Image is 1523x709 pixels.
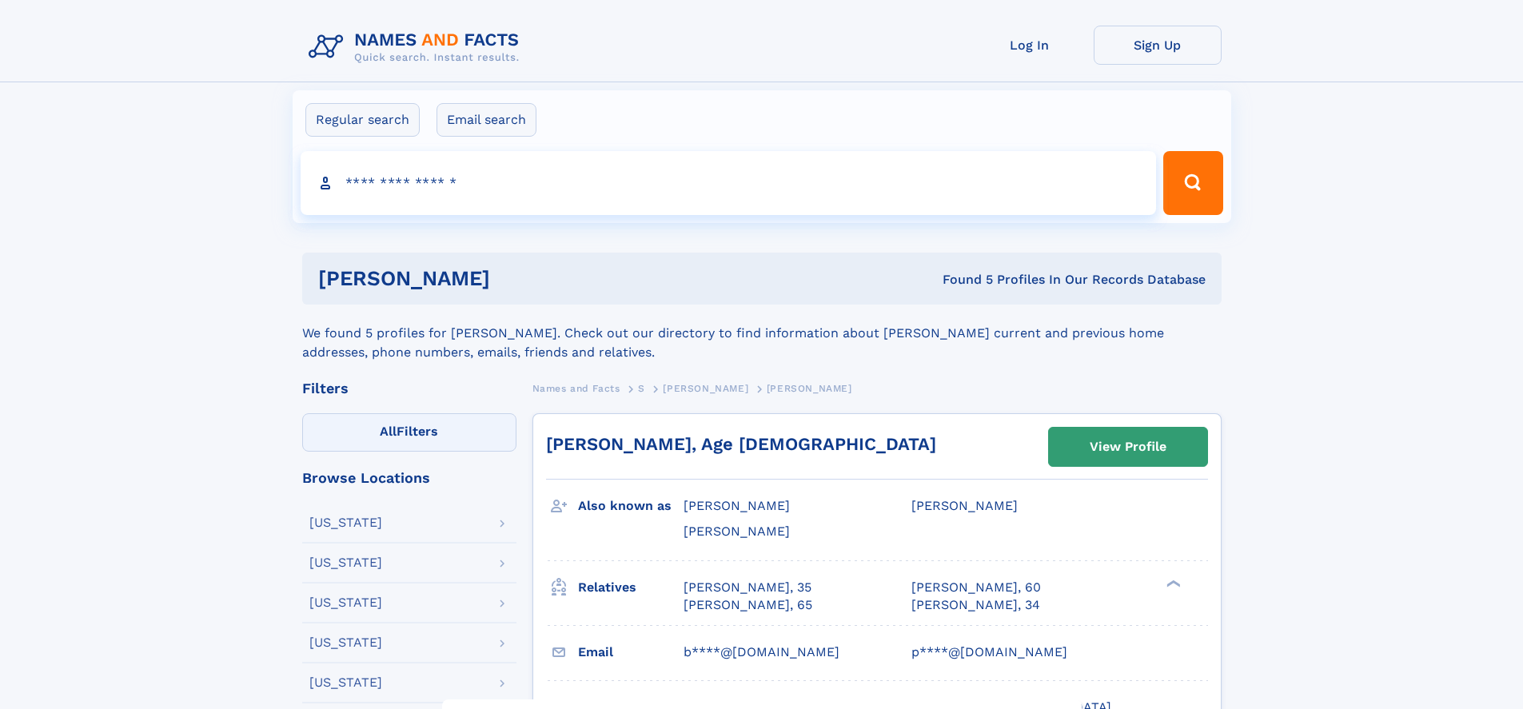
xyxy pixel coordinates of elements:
div: [US_STATE] [309,596,382,609]
span: [PERSON_NAME] [684,524,790,539]
div: Filters [302,381,516,396]
a: Names and Facts [532,378,620,398]
span: [PERSON_NAME] [684,498,790,513]
label: Filters [302,413,516,452]
a: Sign Up [1094,26,1222,65]
div: [US_STATE] [309,676,382,689]
label: Email search [437,103,536,137]
div: [US_STATE] [309,556,382,569]
span: All [380,424,397,439]
span: [PERSON_NAME] [911,498,1018,513]
h3: Also known as [578,492,684,520]
a: [PERSON_NAME], 34 [911,596,1040,614]
a: [PERSON_NAME], Age [DEMOGRAPHIC_DATA] [546,434,936,454]
a: [PERSON_NAME] [663,378,748,398]
a: View Profile [1049,428,1207,466]
input: search input [301,151,1157,215]
a: [PERSON_NAME], 35 [684,579,811,596]
button: Search Button [1163,151,1222,215]
a: Log In [966,26,1094,65]
img: Logo Names and Facts [302,26,532,69]
span: [PERSON_NAME] [767,383,852,394]
div: View Profile [1090,428,1166,465]
div: ❯ [1162,578,1182,588]
a: [PERSON_NAME], 65 [684,596,812,614]
label: Regular search [305,103,420,137]
h3: Relatives [578,574,684,601]
h3: Email [578,639,684,666]
div: Found 5 Profiles In Our Records Database [716,271,1206,289]
div: [US_STATE] [309,636,382,649]
div: Browse Locations [302,471,516,485]
span: S [638,383,645,394]
a: S [638,378,645,398]
h1: [PERSON_NAME] [318,269,716,289]
div: We found 5 profiles for [PERSON_NAME]. Check out our directory to find information about [PERSON_... [302,305,1222,362]
a: [PERSON_NAME], 60 [911,579,1041,596]
span: [PERSON_NAME] [663,383,748,394]
div: [US_STATE] [309,516,382,529]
